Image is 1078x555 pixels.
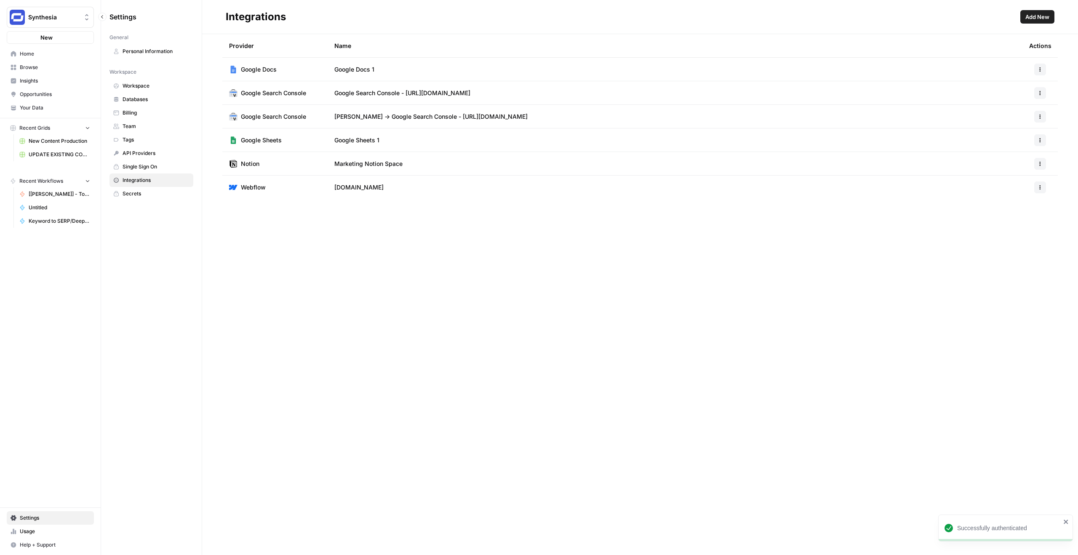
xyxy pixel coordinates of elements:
[229,34,254,57] div: Provider
[1029,34,1051,57] div: Actions
[20,541,90,549] span: Help + Support
[7,74,94,88] a: Insights
[229,65,237,74] img: Google Docs
[241,160,259,168] span: Notion
[123,149,189,157] span: API Providers
[109,79,193,93] a: Workspace
[957,524,1061,532] div: Successfully authenticated
[7,525,94,538] a: Usage
[123,176,189,184] span: Integrations
[29,137,90,145] span: New Content Production
[334,65,374,74] span: Google Docs 1
[109,187,193,200] a: Secrets
[20,77,90,85] span: Insights
[123,48,189,55] span: Personal Information
[229,160,237,168] img: Notion
[229,136,237,144] img: Google Sheets
[29,217,90,225] span: Keyword to SERP/Deep Research
[20,514,90,522] span: Settings
[19,177,63,185] span: Recent Workflows
[1020,10,1054,24] button: Add New
[20,104,90,112] span: Your Data
[29,204,90,211] span: Untitled
[7,31,94,44] button: New
[16,148,94,161] a: UPDATE EXISTING CONTENT
[7,511,94,525] a: Settings
[29,151,90,158] span: UPDATE EXISTING CONTENT
[334,34,1016,57] div: Name
[10,10,25,25] img: Synthesia Logo
[109,160,193,173] a: Single Sign On
[16,201,94,214] a: Untitled
[20,528,90,535] span: Usage
[123,96,189,103] span: Databases
[109,106,193,120] a: Billing
[19,124,50,132] span: Recent Grids
[334,160,403,168] span: Marketing Notion Space
[7,47,94,61] a: Home
[16,134,94,148] a: New Content Production
[28,13,79,21] span: Synthesia
[334,112,528,121] span: [PERSON_NAME] -> Google Search Console - [URL][DOMAIN_NAME]
[20,64,90,71] span: Browse
[109,173,193,187] a: Integrations
[109,34,128,41] span: General
[241,183,266,192] span: Webflow
[109,45,193,58] a: Personal Information
[16,214,94,228] a: Keyword to SERP/Deep Research
[40,33,53,42] span: New
[123,190,189,197] span: Secrets
[123,109,189,117] span: Billing
[123,123,189,130] span: Team
[109,147,193,160] a: API Providers
[226,10,286,24] div: Integrations
[334,89,470,97] span: Google Search Console - [URL][DOMAIN_NAME]
[241,112,306,121] span: Google Search Console
[241,65,277,74] span: Google Docs
[20,91,90,98] span: Opportunities
[29,190,90,198] span: [[PERSON_NAME]] - Tools & Features Pages Refreshe - [MAIN WORKFLOW]
[109,12,136,22] span: Settings
[109,93,193,106] a: Databases
[123,136,189,144] span: Tags
[1063,518,1069,525] button: close
[20,50,90,58] span: Home
[7,101,94,115] a: Your Data
[334,136,379,144] span: Google Sheets 1
[241,89,306,97] span: Google Search Console
[16,187,94,201] a: [[PERSON_NAME]] - Tools & Features Pages Refreshe - [MAIN WORKFLOW]
[7,175,94,187] button: Recent Workflows
[229,112,237,121] img: Google Search Console
[1025,13,1049,21] span: Add New
[7,122,94,134] button: Recent Grids
[123,163,189,171] span: Single Sign On
[229,89,237,97] img: Google Search Console
[241,136,282,144] span: Google Sheets
[109,68,136,76] span: Workspace
[123,82,189,90] span: Workspace
[7,7,94,28] button: Workspace: Synthesia
[7,538,94,552] button: Help + Support
[229,183,237,192] img: Webflow
[7,88,94,101] a: Opportunities
[109,133,193,147] a: Tags
[334,183,384,192] span: [DOMAIN_NAME]
[109,120,193,133] a: Team
[7,61,94,74] a: Browse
